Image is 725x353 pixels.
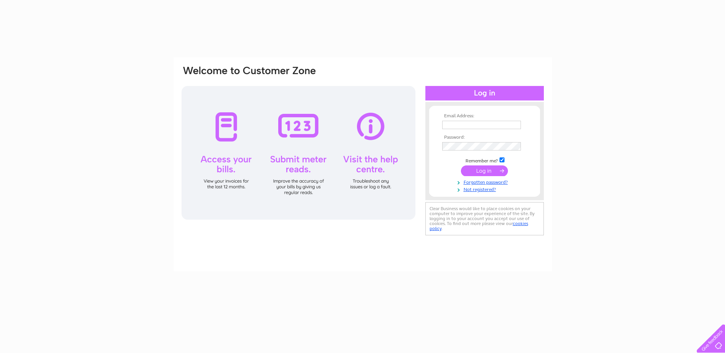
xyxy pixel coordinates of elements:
[442,185,529,193] a: Not registered?
[461,165,508,176] input: Submit
[430,221,528,231] a: cookies policy
[442,178,529,185] a: Forgotten password?
[440,156,529,164] td: Remember me?
[425,202,544,235] div: Clear Business would like to place cookies on your computer to improve your experience of the sit...
[440,135,529,140] th: Password:
[440,113,529,119] th: Email Address:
